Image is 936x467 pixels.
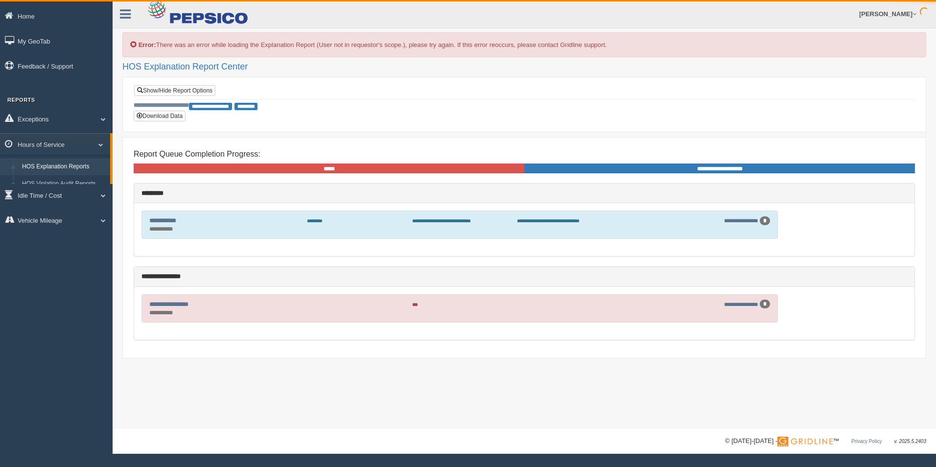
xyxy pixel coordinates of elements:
div: There was an error while loading the Explanation Report (User not in requestor's scope.), please ... [122,32,926,57]
b: Error: [139,41,156,48]
span: v. 2025.5.2403 [894,439,926,444]
a: HOS Explanation Reports [18,158,110,176]
img: Gridline [777,437,833,446]
a: Show/Hide Report Options [134,85,215,96]
h4: Report Queue Completion Progress: [134,150,915,159]
button: Download Data [134,111,186,121]
h2: HOS Explanation Report Center [122,62,926,72]
a: Privacy Policy [851,439,882,444]
a: HOS Violation Audit Reports [18,175,110,193]
div: © [DATE]-[DATE] - ™ [725,436,926,446]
